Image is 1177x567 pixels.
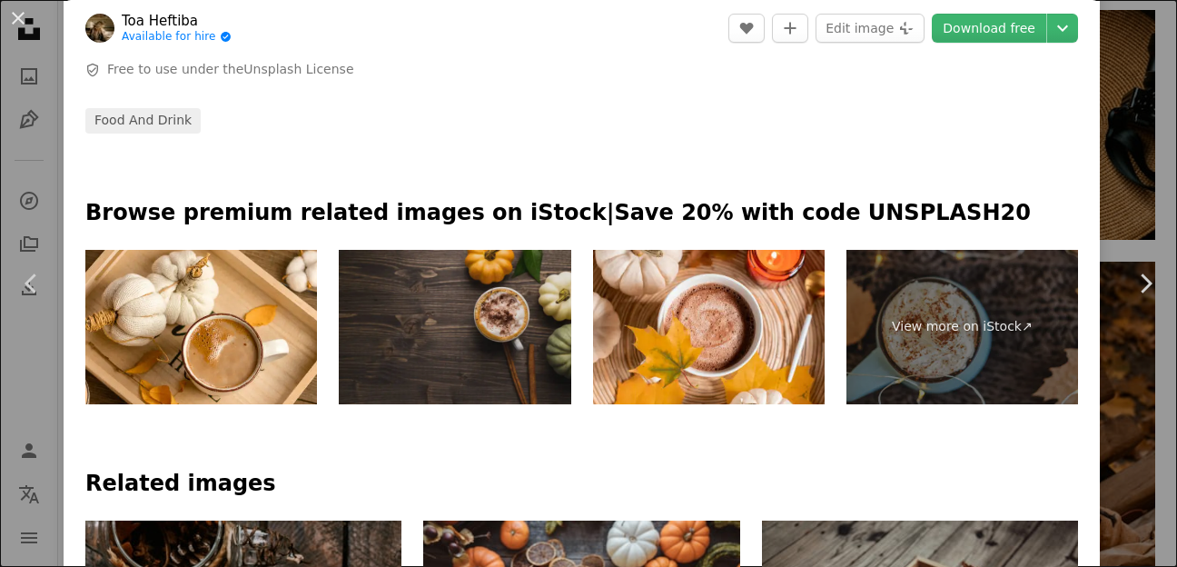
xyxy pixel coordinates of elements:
h4: Related images [85,470,1078,499]
button: Add to Collection [772,14,808,43]
button: Edit image [816,14,925,43]
button: Choose download size [1047,14,1078,43]
a: Toa Heftiba [122,12,232,30]
a: Unsplash License [243,62,353,76]
p: Browse premium related images on iStock | Save 20% with code UNSPLASH20 [85,199,1078,228]
img: Go to Toa Heftiba's profile [85,14,114,43]
a: food and drink [85,108,201,134]
img: Cup with Hot Chocolate Autumn Time Pumpkin Yellow Leaves Candle [593,250,825,404]
a: Next [1113,196,1177,371]
a: View more on iStock↗ [846,250,1078,404]
a: Available for hire [122,30,232,45]
img: Pumpkins spice latte [339,250,570,404]
button: Like [728,14,765,43]
a: Download free [932,14,1046,43]
img: Autumn still life of a wooden tray, white knitted handmade pumpkins, yellow leaves, a mug of coco... [85,250,317,404]
span: Free to use under the [107,61,354,79]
